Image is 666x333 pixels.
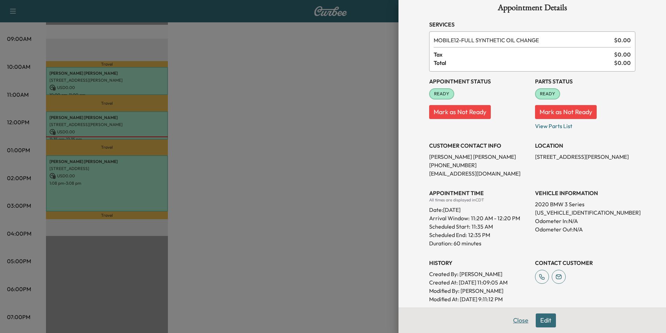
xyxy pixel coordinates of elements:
[429,203,529,214] div: Date: [DATE]
[535,77,635,86] h3: Parts Status
[429,270,529,278] p: Created By : [PERSON_NAME]
[536,90,559,97] span: READY
[509,313,533,327] button: Close
[535,141,635,150] h3: LOCATION
[429,239,529,247] p: Duration: 60 minutes
[429,161,529,169] p: [PHONE_NUMBER]
[536,313,556,327] button: Edit
[535,225,635,234] p: Odometer Out: N/A
[429,141,529,150] h3: CUSTOMER CONTACT INFO
[535,259,635,267] h3: CONTACT CUSTOMER
[535,153,635,161] p: [STREET_ADDRESS][PERSON_NAME]
[535,200,635,208] p: 2020 BMW 3 Series
[430,90,454,97] span: READY
[429,153,529,161] p: [PERSON_NAME] [PERSON_NAME]
[429,278,529,287] p: Created At : [DATE] 11:09:05 AM
[614,59,631,67] span: $ 0.00
[471,214,520,222] span: 11:20 AM - 12:20 PM
[614,36,631,44] span: $ 0.00
[429,295,529,303] p: Modified At : [DATE] 9:11:12 PM
[429,3,635,15] h1: Appointment Details
[535,217,635,225] p: Odometer In: N/A
[535,189,635,197] h3: VEHICLE INFORMATION
[429,222,470,231] p: Scheduled Start:
[429,197,529,203] div: All times are displayed in CDT
[472,222,493,231] p: 11:35 AM
[434,50,614,59] span: Tax
[429,169,529,178] p: [EMAIL_ADDRESS][DOMAIN_NAME]
[535,119,635,130] p: View Parts List
[614,50,631,59] span: $ 0.00
[429,77,529,86] h3: Appointment Status
[429,259,529,267] h3: History
[468,231,490,239] p: 12:35 PM
[535,208,635,217] p: [US_VEHICLE_IDENTIFICATION_NUMBER]
[429,189,529,197] h3: APPOINTMENT TIME
[429,287,529,295] p: Modified By : [PERSON_NAME]
[429,214,529,222] p: Arrival Window:
[535,105,597,119] button: Mark as Not Ready
[429,20,635,29] h3: Services
[434,36,611,44] span: FULL SYNTHETIC OIL CHANGE
[429,231,467,239] p: Scheduled End:
[429,105,491,119] button: Mark as Not Ready
[434,59,614,67] span: Total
